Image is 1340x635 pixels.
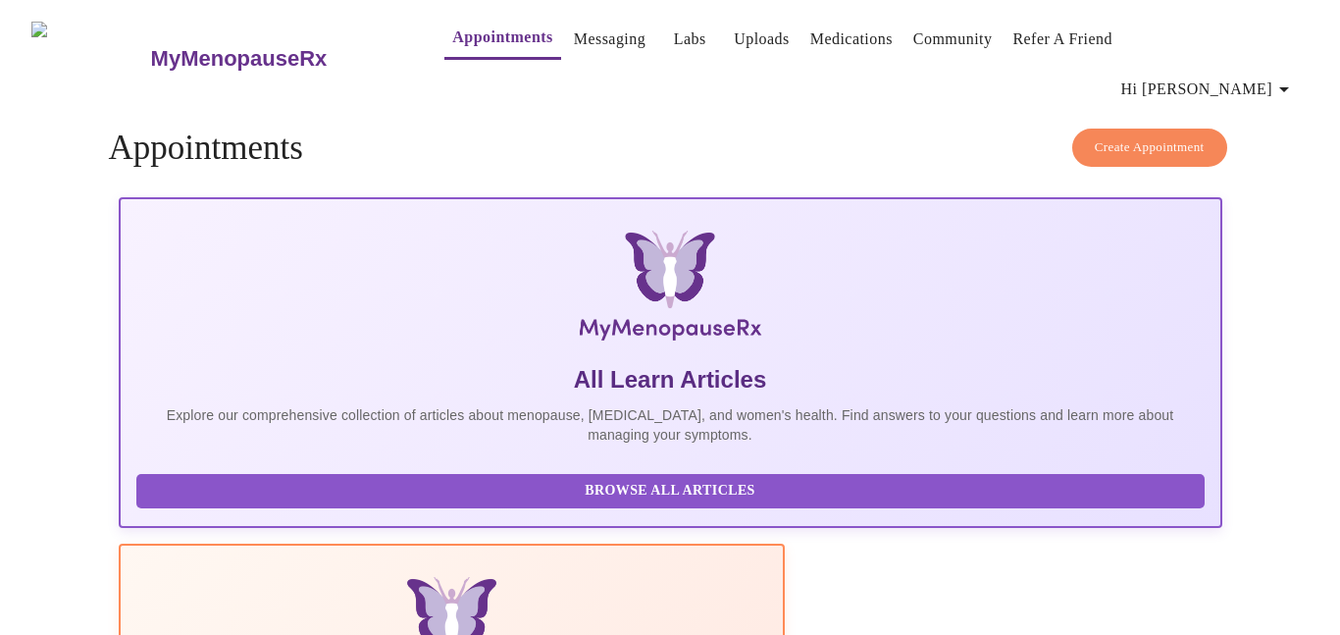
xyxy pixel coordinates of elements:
h5: All Learn Articles [136,364,1205,396]
button: Messaging [566,20,653,59]
a: Community [913,26,993,53]
button: Create Appointment [1072,129,1227,167]
h3: MyMenopauseRx [151,46,328,72]
h4: Appointments [109,129,1232,168]
span: Create Appointment [1095,136,1205,159]
a: MyMenopauseRx [148,25,405,93]
a: Medications [810,26,893,53]
button: Browse All Articles [136,474,1205,508]
button: Appointments [444,18,560,60]
a: Browse All Articles [136,481,1210,498]
button: Uploads [726,20,798,59]
button: Labs [658,20,721,59]
img: MyMenopauseRx Logo [301,231,1038,348]
p: Explore our comprehensive collection of articles about menopause, [MEDICAL_DATA], and women's hea... [136,405,1205,445]
button: Refer a Friend [1005,20,1120,59]
a: Appointments [452,24,552,51]
button: Hi [PERSON_NAME] [1113,70,1304,109]
a: Messaging [574,26,645,53]
a: Refer a Friend [1012,26,1112,53]
button: Medications [802,20,901,59]
button: Community [905,20,1001,59]
img: MyMenopauseRx Logo [31,22,148,95]
a: Labs [674,26,706,53]
a: Uploads [734,26,790,53]
span: Hi [PERSON_NAME] [1121,76,1296,103]
span: Browse All Articles [156,479,1185,503]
